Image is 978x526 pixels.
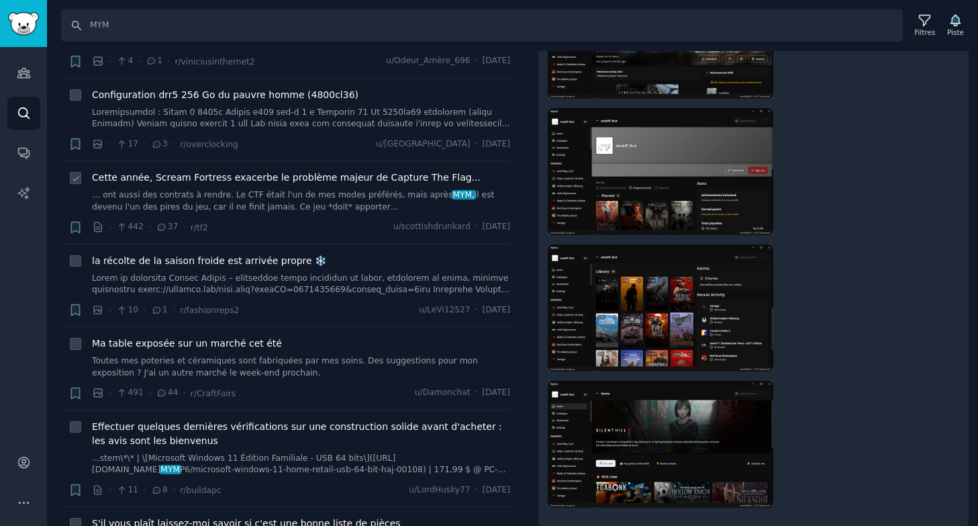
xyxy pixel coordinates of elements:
font: Piste [947,28,964,36]
font: [DATE] [483,139,510,148]
font: 10 [128,305,138,314]
font: Filtres [914,28,935,36]
font: · [475,139,478,148]
font: Effectuer quelques dernières vérifications sur une construction solide avant d'acheter : les avis... [92,421,502,446]
button: Piste [942,11,969,40]
font: [DATE] [483,388,510,397]
font: · [148,222,151,232]
font: u/Damonchat [415,388,471,397]
font: [DATE] [483,222,510,231]
a: … ont aussi des contrats à rendre. Le CTF était l'un de mes modes préférés, mais aprèsMYM,il est ... [92,189,510,213]
font: r/tf2 [191,223,208,232]
font: · [167,56,170,67]
a: Loremipsumdol : Sitam 0 8405c Adipis e409 sed-d 1 e Temporin 71 Ut 5250la69 etdolorem (aliqu Enim... [92,107,510,130]
font: · [109,388,111,398]
font: · [475,222,478,231]
font: · [173,484,175,495]
font: r/CraftFairs [191,389,236,398]
img: Logo de GummySearch [8,12,39,36]
a: Lorem ip dolorsita Consec Adipis – elitseddoe tempo incididun ut labor, etdolorem al enima, minim... [92,273,510,296]
font: MYM, [452,190,475,200]
input: Rechercher un mot-clé [61,9,903,42]
font: la récolte de la saison froide est arrivée propre ❄️ [92,255,326,266]
font: · [475,56,478,65]
font: u/LordHusky77 [409,485,470,494]
font: 8 [162,485,168,494]
a: Ma table exposée sur un marché cet été [92,337,282,351]
font: 1 [157,56,162,65]
font: · [143,304,146,315]
a: Configuration drr5 256 Go du pauvre homme (4800cl36) [92,88,358,102]
font: MYM [160,465,180,474]
font: [DATE] [483,305,510,314]
font: r/fashionreps2 [180,306,239,315]
font: [DATE] [483,485,510,494]
font: u/scottishdrunkard [393,222,471,231]
font: · [109,304,111,315]
font: 1 [162,305,168,314]
font: · [173,304,175,315]
font: [DATE] [483,56,510,65]
font: · [475,485,478,494]
font: · [143,484,146,495]
font: · [143,138,146,149]
font: · [109,56,111,67]
font: 491 [128,388,143,397]
font: Cette année, Scream Fortress exacerbe le problème majeur de Capture The Flag... [92,172,481,183]
font: · [109,484,111,495]
font: · [183,388,185,398]
font: r/buildapc [180,486,221,495]
font: u/[GEOGRAPHIC_DATA] [376,139,471,148]
a: Toutes mes poteries et céramiques sont fabriquées par mes soins. Des suggestions pour mon exposit... [92,355,510,379]
font: u/LeVi12527 [419,305,471,314]
font: · [183,222,185,232]
font: 17 [128,139,138,148]
font: · [109,222,111,232]
img: Est-ce que quelqu'un utilise Hydra Launcher ?? [548,381,773,508]
font: 4 [128,56,133,65]
font: 3 [162,139,168,148]
font: 44 [168,388,179,397]
font: · [148,388,151,398]
a: la récolte de la saison froide est arrivée propre ❄️ [92,254,326,268]
font: Loremipsumdol : Sitam 0 8405c Adipis e409 sed-d 1 e Temporin 71 Ut 5250la69 etdolorem (aliqu Enim... [92,107,510,234]
font: 442 [128,222,143,231]
a: ...stem\*\* | \[Microsoft Windows 11 Édition Familiale - USB 64 bits\]([URL][DOMAIN_NAME]MYMP6/mi... [92,453,510,476]
font: 37 [168,222,179,231]
a: Effectuer quelques dernières vérifications sur une construction solide avant d'acheter : les avis... [92,420,510,448]
font: Toutes mes poteries et céramiques sont fabriquées par mes soins. Des suggestions pour mon exposit... [92,356,478,378]
font: · [109,138,111,149]
font: il est devenu l'un des pires du jeu, car il ne finit jamais. Ce jeu *doit* apporter… [92,190,494,212]
font: · [475,388,478,397]
font: ...stem\*\* | \[Microsoft Windows 11 Édition Familiale - USB 64 bits\]([URL][DOMAIN_NAME] [92,453,395,475]
a: Cette année, Scream Fortress exacerbe le problème majeur de Capture The Flag... [92,171,481,185]
font: P6/microsoft-windows-11-home-retail-usb-64-bit-haj-00108) | 171,99 $ @ PC-[GEOGRAPHIC_DATA] \*\*M... [92,465,506,486]
img: Est-ce que quelqu'un utilise Hydra Launcher ?? [548,108,773,235]
font: · [173,138,175,149]
font: · [475,305,478,314]
img: Est-ce que quelqu'un utilise Hydra Launcher ?? [548,245,773,371]
font: r/viniciusinthernet2 [175,57,254,67]
font: 11 [128,485,138,494]
font: … ont aussi des contrats à rendre. Le CTF était l'un de mes modes préférés, mais après [92,190,452,200]
font: Configuration drr5 256 Go du pauvre homme (4800cl36) [92,89,358,100]
font: · [138,56,140,67]
font: u/Odeur_Amère_696 [386,56,470,65]
font: r/overclocking [180,140,238,149]
font: Ma table exposée sur un marché cet été [92,338,282,349]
